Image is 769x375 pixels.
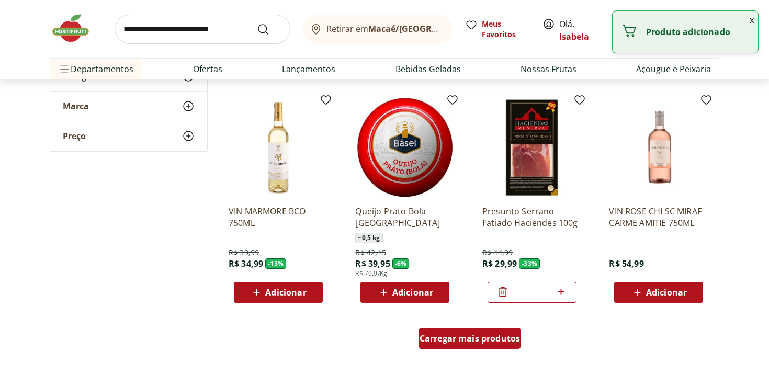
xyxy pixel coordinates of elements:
a: Açougue e Peixaria [636,63,711,75]
a: Nossas Frutas [521,63,576,75]
img: Presunto Serrano Fatiado Haciendes 100g [482,98,582,197]
a: Presunto Serrano Fatiado Haciendes 100g [482,206,582,229]
button: Submit Search [257,23,282,36]
span: - 13 % [265,258,286,269]
span: Marca [63,101,89,111]
span: R$ 42,45 [355,247,386,258]
span: Adicionar [392,288,433,297]
span: Departamentos [58,56,133,82]
button: Adicionar [614,282,703,303]
b: Macaé/[GEOGRAPHIC_DATA] [368,23,485,35]
span: Adicionar [646,288,687,297]
button: Menu [58,56,71,82]
a: Ofertas [193,63,222,75]
span: - 6 % [392,258,410,269]
a: Meus Favoritos [465,19,530,40]
span: Olá, [559,18,606,43]
button: Fechar notificação [745,11,758,29]
a: Bebidas Geladas [395,63,461,75]
span: R$ 39,99 [229,247,259,258]
a: Queijo Prato Bola [GEOGRAPHIC_DATA] [355,206,455,229]
span: R$ 34,99 [229,258,263,269]
span: R$ 79,9/Kg [355,269,387,278]
a: VIN MARMORE BCO 750ML [229,206,328,229]
span: R$ 39,95 [355,258,390,269]
button: Adicionar [234,282,323,303]
span: R$ 44,99 [482,247,513,258]
span: Meus Favoritos [482,19,530,40]
img: Queijo Prato Bola Basel [355,98,455,197]
a: Isabela [559,31,589,42]
span: R$ 54,99 [609,258,643,269]
img: VIN MARMORE BCO 750ML [229,98,328,197]
a: Lançamentos [282,63,335,75]
span: Preço [63,131,86,141]
button: Retirar emMacaé/[GEOGRAPHIC_DATA] [303,15,453,44]
input: search [115,15,290,44]
button: Adicionar [360,282,449,303]
a: Carregar mais produtos [419,328,521,353]
a: VIN ROSE CHI SC MIRAF CARME AMITIE 750ML [609,206,708,229]
img: Hortifruti [50,13,102,44]
button: Preço [50,121,207,151]
p: Produto adicionado [646,27,750,37]
span: R$ 29,99 [482,258,517,269]
span: Carregar mais produtos [420,334,521,343]
span: ~ 0,5 kg [355,233,382,243]
button: Marca [50,92,207,121]
img: VIN ROSE CHI SC MIRAF CARME AMITIE 750ML [609,98,708,197]
span: Retirar em [326,24,442,33]
span: Adicionar [265,288,306,297]
span: - 33 % [519,258,540,269]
